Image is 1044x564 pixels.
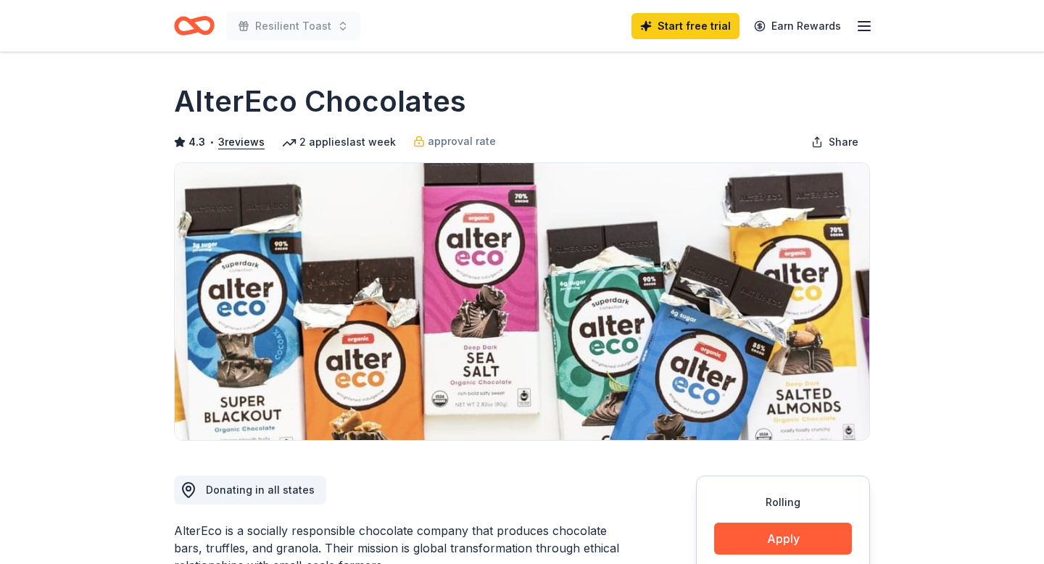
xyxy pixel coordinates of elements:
span: Donating in all states [206,484,315,496]
a: Home [174,9,215,43]
h1: AlterEco Chocolates [174,81,466,122]
div: Rolling [714,494,852,511]
img: Image for AlterEco Chocolates [175,163,869,440]
a: Start free trial [631,13,739,39]
span: • [210,136,215,148]
div: 2 applies last week [282,133,396,151]
button: Share [800,128,870,157]
a: Earn Rewards [745,13,850,39]
span: approval rate [428,133,496,150]
button: Resilient Toast [226,12,360,41]
span: Resilient Toast [255,17,331,35]
button: Apply [714,523,852,555]
span: Share [829,133,858,151]
a: approval rate [413,133,496,150]
button: 3reviews [218,133,265,151]
span: 4.3 [188,133,205,151]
